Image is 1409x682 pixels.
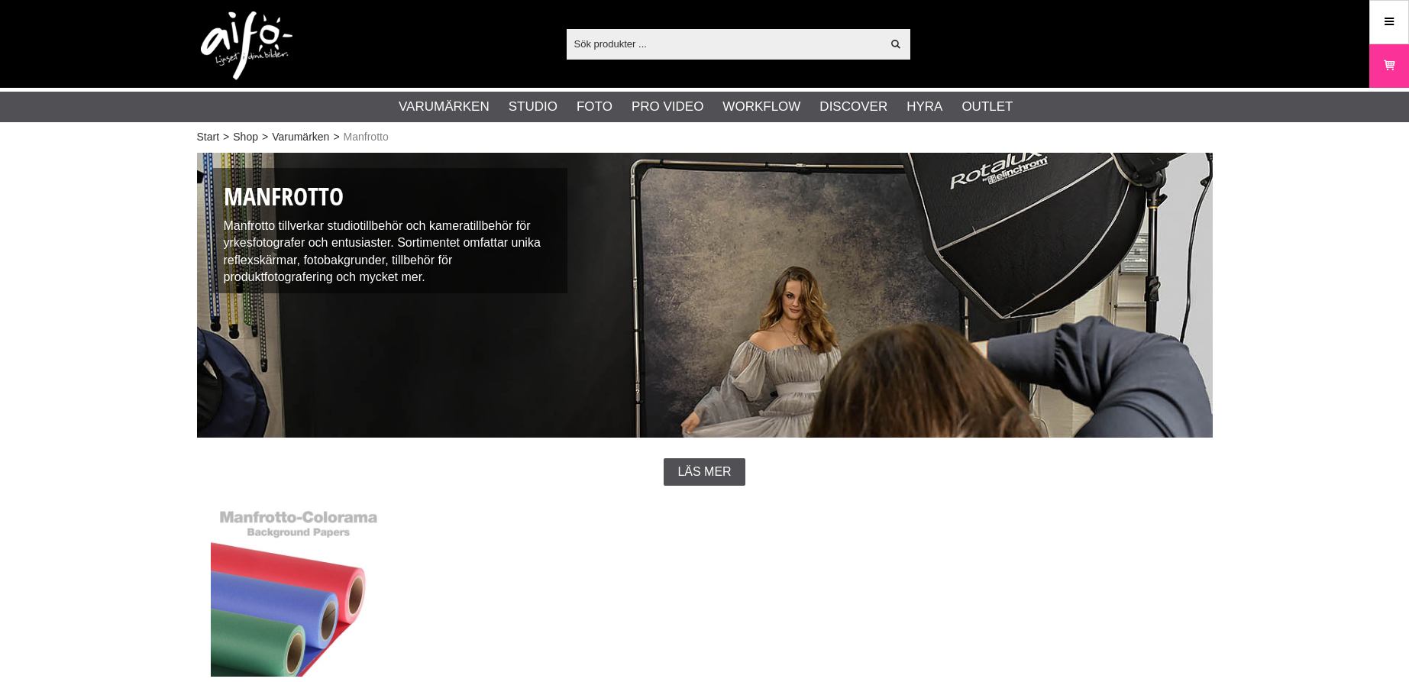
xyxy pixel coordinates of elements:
span: > [262,129,268,145]
span: Manfrotto [344,129,389,145]
a: Foto [577,97,612,117]
input: Sök produkter ... [567,32,882,55]
span: Läs mer [677,465,731,479]
a: Outlet [961,97,1013,117]
h1: Manfrotto [224,179,557,214]
span: > [223,129,229,145]
a: Shop [233,129,258,145]
a: Workflow [722,97,800,117]
a: Discover [819,97,887,117]
div: Manfrotto tillverkar studiotillbehör och kameratillbehör för yrkesfotografer och entusiaster. Sor... [212,168,568,293]
img: logo.png [201,11,292,80]
a: Varumärken [272,129,329,145]
img: Studio och kameratillbehör Manfrotto [197,153,1213,438]
a: Start [197,129,220,145]
a: Studio [509,97,557,117]
span: > [333,129,339,145]
a: Pro Video [632,97,703,117]
a: Hyra [906,97,942,117]
a: Varumärken [399,97,490,117]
